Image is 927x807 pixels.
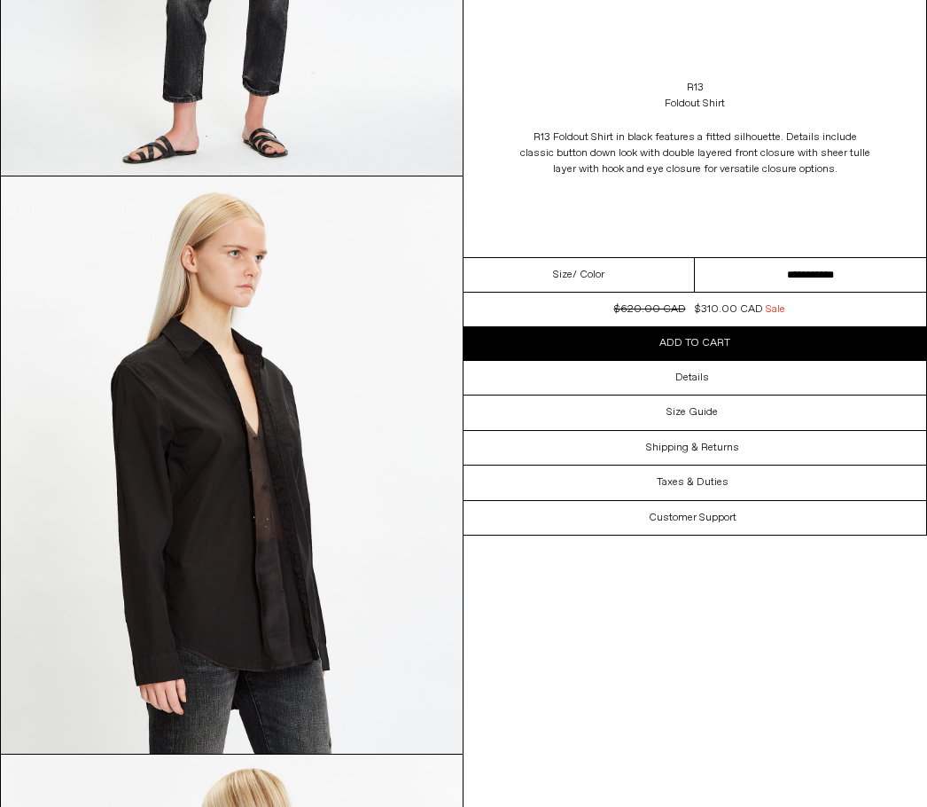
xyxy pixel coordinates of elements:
h3: Details [675,372,709,384]
a: R13 [687,80,704,96]
h3: Taxes & Duties [657,476,728,489]
span: Add to cart [659,336,730,350]
h3: Customer Support [649,512,736,524]
div: Foldout Shirt [665,96,725,112]
h3: Shipping & Returns [646,442,739,454]
span: / Color [573,267,604,283]
s: $620.00 CAD [614,302,686,317]
img: 2024-01-07-Corbo-e-Com1321_1800x1800.jpg [1,176,463,754]
span: Sale [766,302,785,317]
button: Add to cart [463,326,926,360]
span: $310.00 CAD [695,302,763,317]
div: R13 Foldout Shirt in black features a fitted silhouette. Details include classic button down look... [518,129,872,177]
span: Size [553,267,573,283]
h3: Size Guide [666,406,718,419]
